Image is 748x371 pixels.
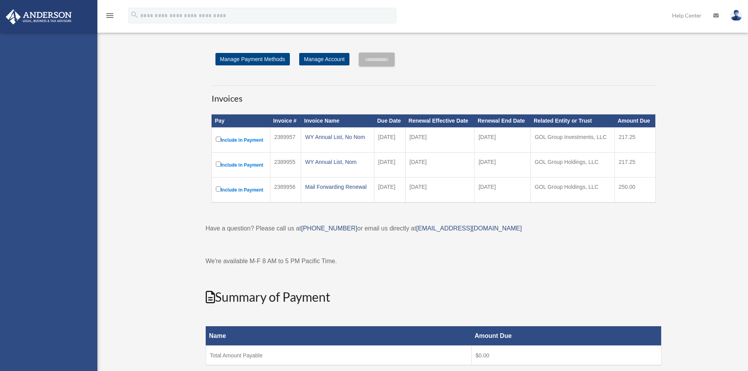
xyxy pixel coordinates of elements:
th: Name [206,326,471,346]
input: Include in Payment [216,137,221,142]
i: search [130,11,139,19]
h2: Summary of Payment [206,288,662,306]
th: Invoice # [270,114,301,128]
td: [DATE] [475,127,531,152]
input: Include in Payment [216,162,221,167]
td: [DATE] [374,177,405,202]
td: 217.25 [614,152,655,177]
td: [DATE] [374,127,405,152]
th: Pay [212,114,270,128]
a: [PHONE_NUMBER] [301,225,357,232]
a: Manage Payment Methods [215,53,290,65]
p: We're available M-F 8 AM to 5 PM Pacific Time. [206,256,662,267]
img: User Pic [730,10,742,21]
td: [DATE] [475,152,531,177]
th: Renewal Effective Date [406,114,475,128]
td: GOL Group Investments, LLC [531,127,615,152]
td: [DATE] [406,127,475,152]
a: menu [105,14,115,20]
td: 250.00 [614,177,655,202]
th: Renewal End Date [475,114,531,128]
a: Manage Account [299,53,349,65]
th: Invoice Name [301,114,374,128]
td: 2389955 [270,152,301,177]
h3: Invoices [212,85,656,105]
label: Include in Payment [216,160,266,170]
div: WY Annual List, Nom [305,156,370,167]
td: $0.00 [471,346,661,365]
i: menu [105,11,115,20]
td: Total Amount Payable [206,346,471,365]
label: Include in Payment [216,135,266,145]
td: [DATE] [406,152,475,177]
th: Due Date [374,114,405,128]
div: Mail Forwarding Renewal [305,181,370,192]
td: [DATE] [475,177,531,202]
th: Amount Due [614,114,655,128]
td: 2389956 [270,177,301,202]
td: 217.25 [614,127,655,152]
td: GOL Group Holdings, LLC [531,177,615,202]
td: GOL Group Holdings, LLC [531,152,615,177]
input: Include in Payment [216,186,221,192]
th: Related Entity or Trust [531,114,615,128]
td: [DATE] [406,177,475,202]
td: 2389957 [270,127,301,152]
div: WY Annual List, No Nom [305,132,370,142]
img: Anderson Advisors Platinum Portal [4,9,74,25]
td: [DATE] [374,152,405,177]
label: Include in Payment [216,185,266,195]
a: [EMAIL_ADDRESS][DOMAIN_NAME] [416,225,522,232]
th: Amount Due [471,326,661,346]
p: Have a question? Please call us at or email us directly at [206,223,662,234]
